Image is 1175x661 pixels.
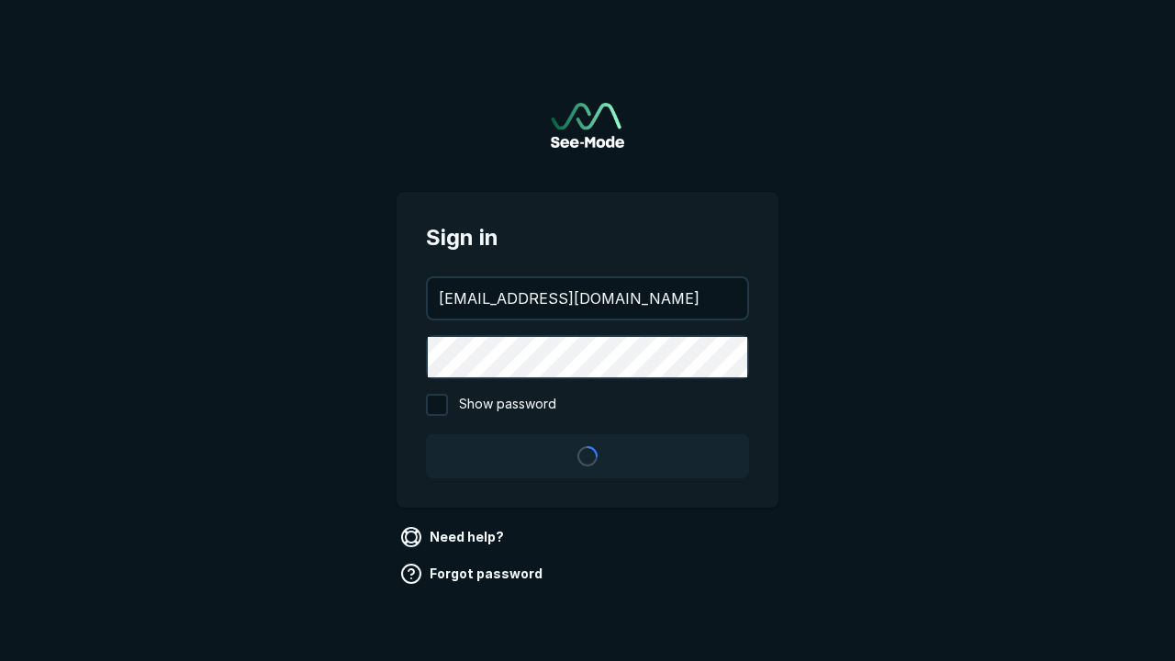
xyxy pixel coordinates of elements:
span: Sign in [426,221,749,254]
input: your@email.com [428,278,747,319]
span: Show password [459,394,556,416]
a: Forgot password [397,559,550,588]
img: See-Mode Logo [551,103,624,148]
a: Go to sign in [551,103,624,148]
a: Need help? [397,522,511,552]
